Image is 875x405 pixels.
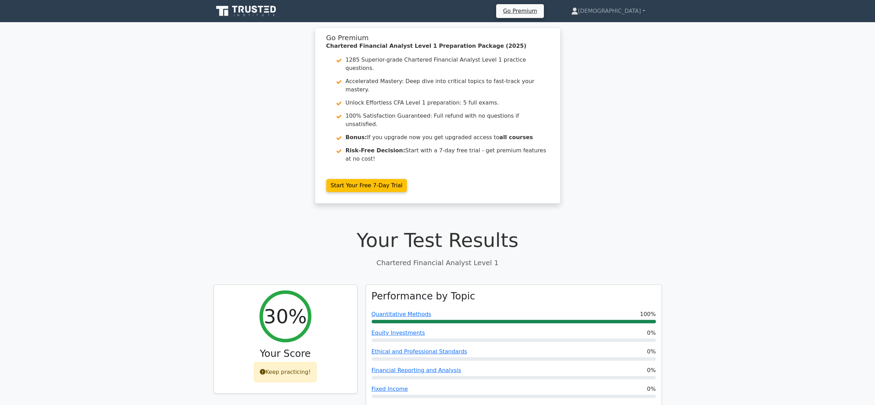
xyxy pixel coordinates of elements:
h2: 30% [264,305,307,328]
span: 0% [647,366,656,375]
h3: Performance by Topic [372,290,475,302]
span: 100% [640,310,656,318]
a: Equity Investments [372,330,425,336]
a: Quantitative Methods [372,311,431,317]
span: 0% [647,385,656,393]
span: 0% [647,329,656,337]
p: Chartered Financial Analyst Level 1 [213,258,662,268]
a: [DEMOGRAPHIC_DATA] [555,4,662,18]
a: Go Premium [499,6,541,16]
a: Start Your Free 7-Day Trial [326,179,407,192]
span: 0% [647,348,656,356]
a: Ethical and Professional Standards [372,348,467,355]
h1: Your Test Results [213,228,662,252]
div: Keep practicing! [254,362,317,382]
a: Financial Reporting and Analysis [372,367,461,373]
a: Fixed Income [372,386,408,392]
h3: Your Score [219,348,352,360]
